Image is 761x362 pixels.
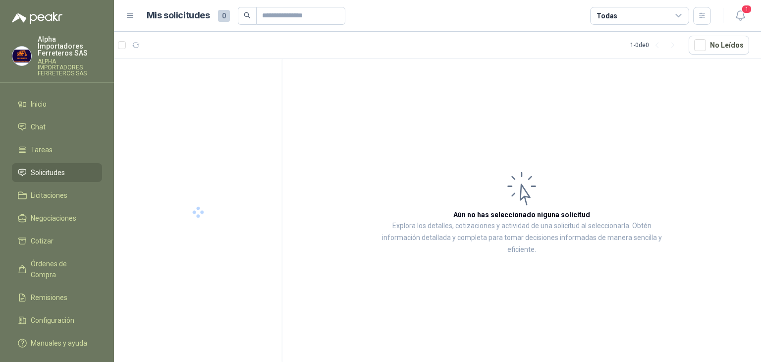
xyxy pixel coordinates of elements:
p: ALPHA IMPORTADORES FERRETEROS SAS [38,59,102,76]
a: Cotizar [12,232,102,250]
a: Licitaciones [12,186,102,205]
h1: Mis solicitudes [147,8,210,23]
a: Configuración [12,311,102,330]
a: Solicitudes [12,163,102,182]
p: Explora los detalles, cotizaciones y actividad de una solicitud al seleccionarla. Obtén informaci... [381,220,662,256]
span: Remisiones [31,292,67,303]
span: Chat [31,121,46,132]
a: Órdenes de Compra [12,254,102,284]
button: 1 [731,7,749,25]
a: Chat [12,118,102,136]
img: Logo peakr [12,12,62,24]
span: Cotizar [31,236,54,246]
a: Inicio [12,95,102,114]
div: Todas [597,10,617,21]
a: Negociaciones [12,209,102,228]
h3: Aún no has seleccionado niguna solicitud [453,209,590,220]
p: Alpha Importadores Ferreteros SAS [38,36,102,57]
span: Solicitudes [31,167,65,178]
span: Licitaciones [31,190,67,201]
span: search [244,12,251,19]
span: 1 [741,4,752,14]
a: Remisiones [12,288,102,307]
span: Inicio [31,99,47,110]
span: Tareas [31,144,53,155]
span: Órdenes de Compra [31,258,93,280]
div: 1 - 0 de 0 [630,37,681,53]
span: Configuración [31,315,74,326]
button: No Leídos [689,36,749,55]
a: Manuales y ayuda [12,334,102,353]
span: 0 [218,10,230,22]
span: Negociaciones [31,213,76,224]
a: Tareas [12,140,102,159]
span: Manuales y ayuda [31,338,87,349]
img: Company Logo [12,47,31,65]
